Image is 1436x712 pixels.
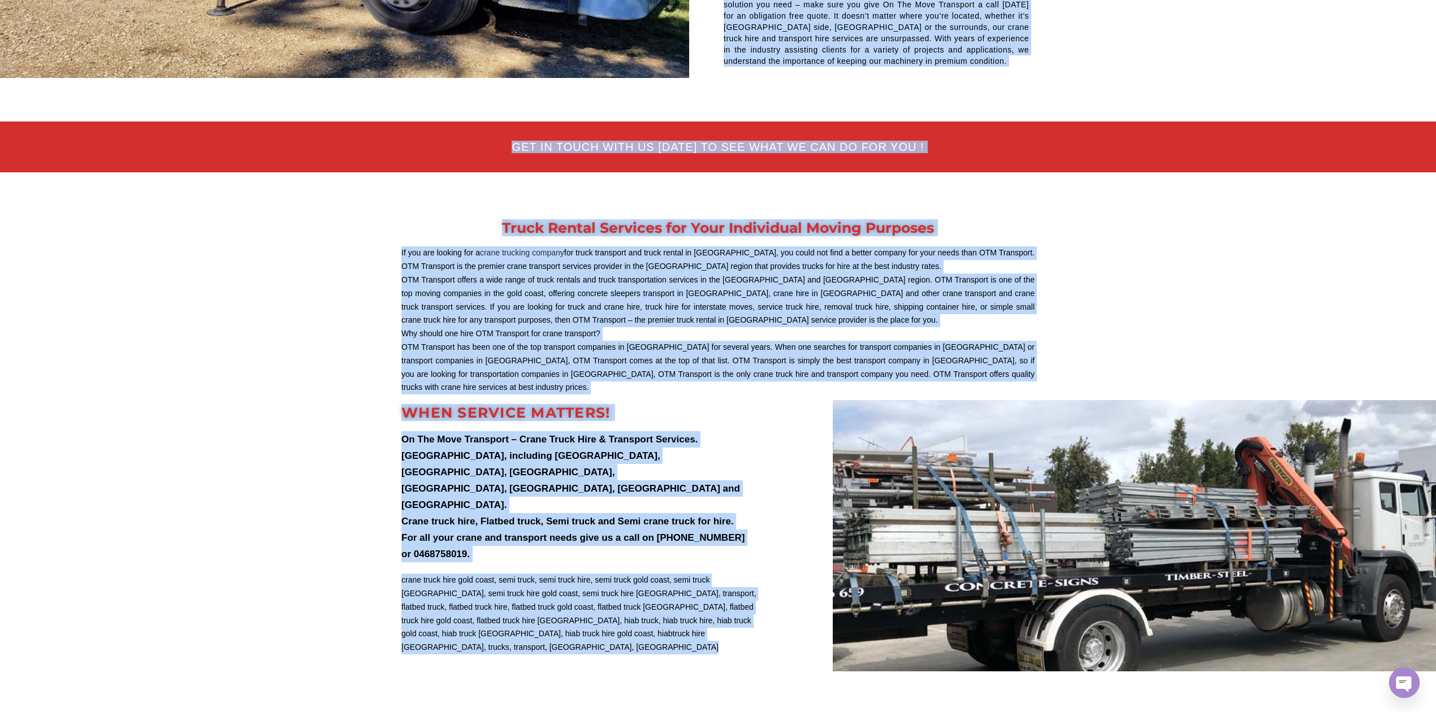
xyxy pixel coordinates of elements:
p: OTM Transport has been one of the top transport companies in [GEOGRAPHIC_DATA] for several years.... [401,341,1035,394]
p: OTM Transport offers a wide range of truck rentals and truck transportation services in the [GEOG... [401,273,1035,327]
h5: WHEN SERVICE MATTERS! [401,406,757,420]
div: GET IN TOUCH WITH US [DATE] TO SEE WHAT WE CAN DO FOR YOU ! [6,141,1430,153]
a: crane trucking company [480,248,564,257]
div: Truck Rental Services for Your Individual Moving Purposes [401,221,1035,235]
p: crane truck hire gold coast, semi truck, semi truck hire, semi truck gold coast, semi truck [GEOG... [401,574,757,654]
p: Why should one hire OTM Transport for crane transport? [401,327,1035,341]
p: On The Move Transport – Crane Truck Hire & Transport Services. [GEOGRAPHIC_DATA], including [GEOG... [401,431,757,562]
p: If you are looking for a for truck transport and truck rental in [GEOGRAPHIC_DATA], you could not... [401,246,1035,273]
